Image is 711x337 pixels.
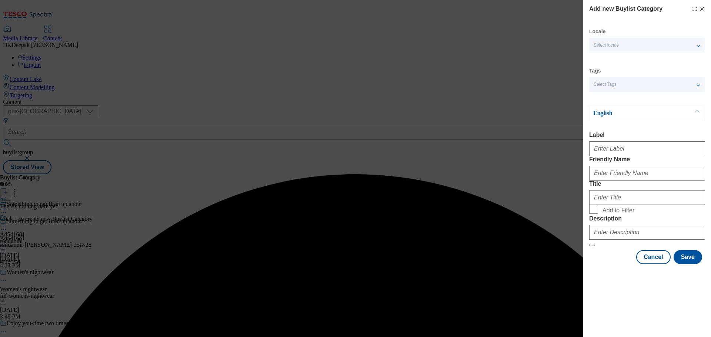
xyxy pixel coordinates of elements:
[589,141,705,156] input: Enter Label
[589,4,662,13] h4: Add new Buylist Category
[589,225,705,240] input: Enter Description
[674,250,702,264] button: Save
[593,109,671,117] p: English
[589,38,705,53] button: Select locale
[602,207,634,214] span: Add to Filter
[636,250,670,264] button: Cancel
[589,156,705,163] label: Friendly Name
[589,132,705,138] label: Label
[589,215,705,222] label: Description
[589,77,705,92] button: Select Tags
[589,190,705,205] input: Enter Title
[589,166,705,181] input: Enter Friendly Name
[594,43,619,48] span: Select locale
[589,181,705,187] label: Title
[589,30,605,34] label: Locale
[594,82,617,87] span: Select Tags
[589,69,601,73] label: Tags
